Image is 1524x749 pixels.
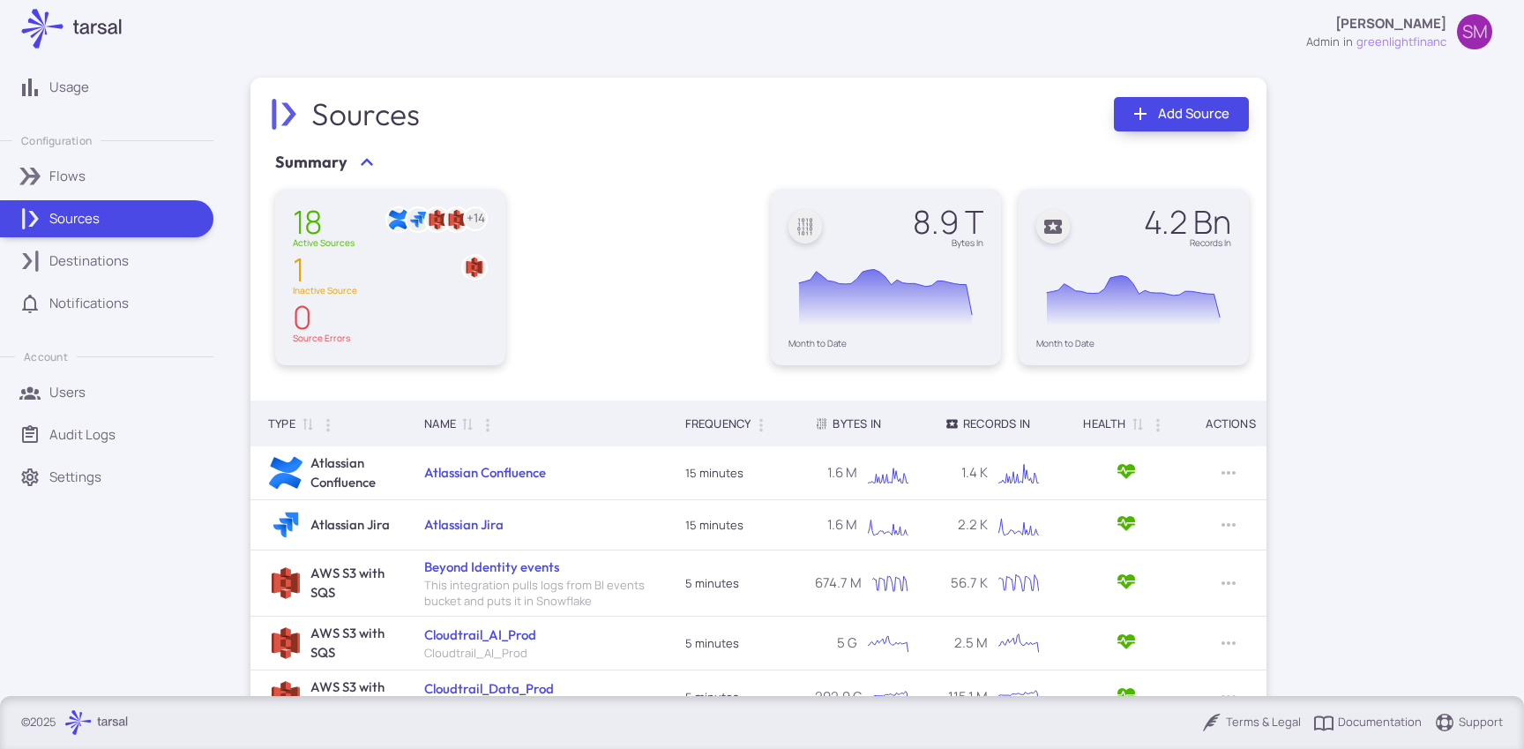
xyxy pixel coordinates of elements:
button: Row Actions [1214,459,1243,487]
img: Atlassian Jira [407,209,429,230]
div: Actions [1206,413,1255,434]
text: + 14 [467,209,485,226]
a: Atlassian Confluence [424,464,546,481]
div: Chart. Highcharts interactive chart. [861,625,915,661]
h6: AWS S3 with SQS [310,678,394,716]
div: Name [424,413,456,434]
p: Flows [49,167,86,186]
img: AWS S3 with SQS [446,209,467,230]
h2: Sources [311,95,423,132]
span: Active [1116,685,1137,710]
svg: Interactive chart [865,565,915,601]
td: 5 minutes [668,670,798,724]
p: Account [24,349,67,364]
div: Chart. Highcharts interactive chart. [991,679,1046,715]
div: Chart. Highcharts interactive chart. [861,455,915,491]
h6: AWS S3 with SQS [310,624,394,663]
p: Settings [49,468,101,487]
svg: Interactive chart [861,625,915,661]
span: in [1343,34,1353,51]
img: AWS S3 with SQS [464,257,485,278]
div: Chart. Highcharts interactive chart. [991,507,1046,543]
div: Frequency [685,413,751,434]
td: 15 minutes [668,446,798,500]
div: Chart. Highcharts interactive chart. [788,256,983,339]
span: Sort by Type ascending [296,416,317,431]
div: Chart. Highcharts interactive chart. [991,455,1046,491]
p: 292.9 G [815,687,863,707]
div: Chart. Highcharts interactive chart. [991,565,1046,601]
span: Cloudtrail_AI_Prod [424,645,536,661]
h6: AWS S3 with SQS [310,564,394,603]
div: Health [1083,413,1125,434]
div: 8.9 T [913,206,983,238]
a: Documentation [1313,712,1422,733]
div: Type [268,413,296,434]
button: Row Actions [1214,683,1243,711]
a: Beyond Identity events [424,558,559,575]
button: Column Actions [1144,411,1172,439]
span: Sort by Health ascending [1126,416,1147,431]
svg: Interactive chart [991,625,1046,661]
div: 0 [293,302,350,333]
button: Summary [275,150,376,175]
button: Column Actions [747,411,775,439]
div: 4.2 Bn [1144,206,1231,238]
svg: Interactive chart [991,565,1046,601]
div: Chart. Highcharts interactive chart. [865,565,915,601]
p: 2.2 K [945,515,988,535]
p: Audit Logs [49,425,116,445]
p: 1.4 K [945,463,988,483]
button: Row Actions [1214,569,1243,597]
p: 56.7 K [945,573,988,593]
p: Sources [49,209,100,228]
a: Terms & Legal [1201,712,1301,733]
button: Row Actions [1214,511,1243,539]
p: 1.6 M [815,515,857,535]
button: Column Actions [474,411,502,439]
div: 1 [293,254,357,286]
svg: Interactive chart [1036,256,1230,339]
img: AWS S3 with SQS [269,680,303,714]
div: Bytes In [815,413,881,434]
p: 2.5 M [945,633,988,653]
svg: Interactive chart [788,256,982,339]
button: Row Actions [1214,629,1243,657]
p: Configuration [21,133,92,148]
span: greenlightfinanc [1356,34,1446,51]
img: Atlassian Jira [269,508,303,542]
p: [PERSON_NAME] [1335,14,1446,34]
span: Sort by Name ascending [456,416,477,431]
h6: Atlassian Jira [310,515,390,535]
img: Atlassian Confluence [388,209,409,230]
p: 674.7 M [815,573,862,593]
h6: Atlassian Confluence [310,453,394,492]
td: 15 minutes [668,500,798,551]
span: This integration pulls logs from BI events bucket and puts it in Snowflake [424,577,654,609]
div: Chart. Highcharts interactive chart. [991,625,1046,661]
p: Destinations [49,251,129,271]
span: Active [1116,513,1137,538]
div: Chart. Highcharts interactive chart. [1036,256,1231,339]
a: Add Source [1114,97,1249,131]
div: Chart. Highcharts interactive chart. [861,507,915,543]
div: Chart. Highcharts interactive chart. [866,679,915,715]
div: Month to Date [1036,339,1231,348]
div: Source Errors [293,333,350,342]
p: Notifications [49,294,129,313]
p: 1.6 M [815,463,857,483]
span: Active [1116,631,1137,656]
button: Column Actions [314,411,342,439]
span: Active [1116,571,1137,596]
img: Atlassian Confluence [269,456,303,490]
a: Cloudtrail_Data_Prod [424,680,554,697]
a: Cloudtrail_AI_Prod [424,626,536,643]
button: [PERSON_NAME]adminingreenlightfinancSM [1296,7,1503,57]
div: Month to Date [788,339,983,348]
a: Atlassian Jira [424,516,504,533]
div: 18 [293,206,355,238]
svg: Interactive chart [866,679,915,715]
